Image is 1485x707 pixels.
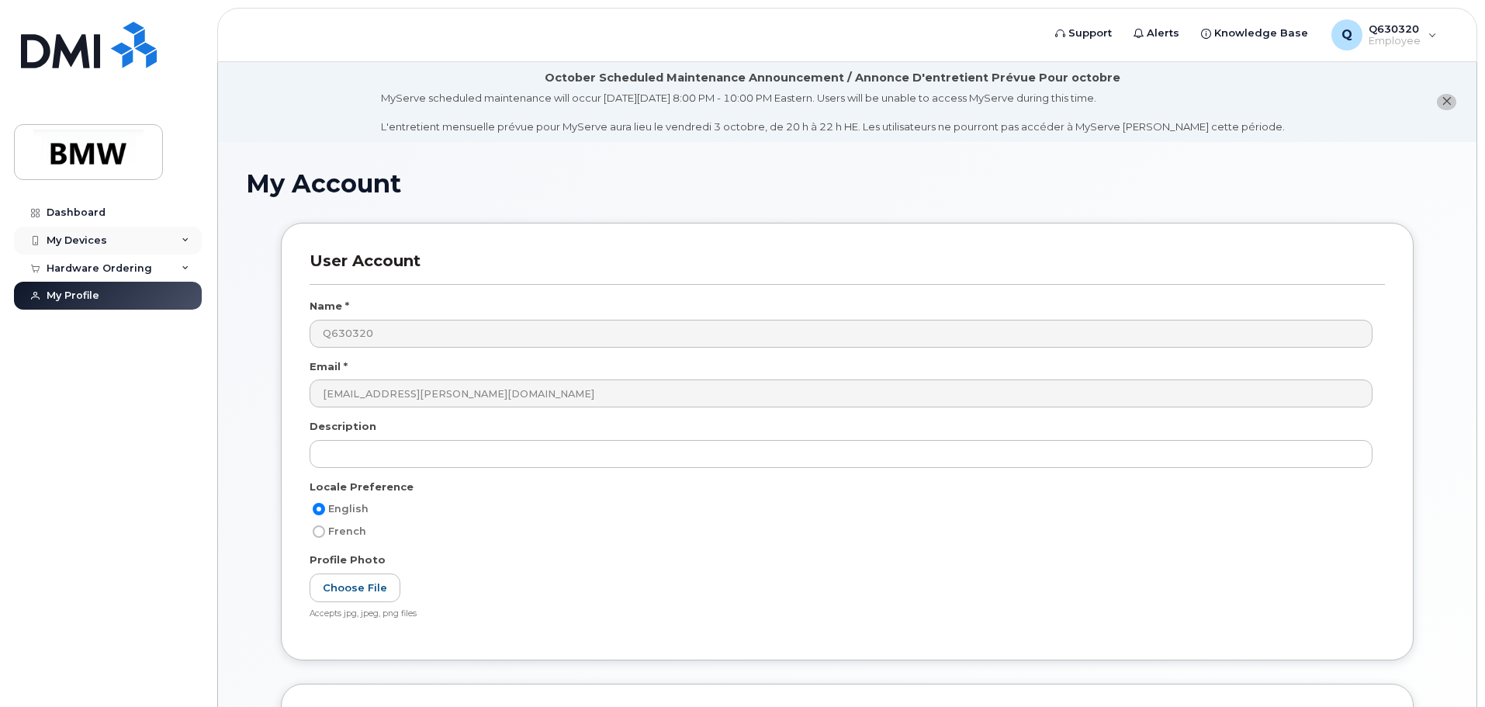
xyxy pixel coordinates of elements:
div: MyServe scheduled maintenance will occur [DATE][DATE] 8:00 PM - 10:00 PM Eastern. Users will be u... [381,91,1285,134]
div: October Scheduled Maintenance Announcement / Annonce D'entretient Prévue Pour octobre [545,70,1120,86]
label: Locale Preference [310,480,414,494]
input: French [313,525,325,538]
label: Description [310,419,376,434]
button: close notification [1437,94,1456,110]
label: Email * [310,359,348,374]
span: English [328,503,369,515]
span: French [328,525,366,537]
div: Accepts jpg, jpeg, png files [310,608,1372,620]
h3: User Account [310,251,1385,285]
label: Name * [310,299,349,314]
label: Choose File [310,574,400,602]
input: English [313,503,325,515]
h1: My Account [246,170,1449,197]
label: Profile Photo [310,553,386,567]
iframe: Messenger Launcher [1417,639,1473,695]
